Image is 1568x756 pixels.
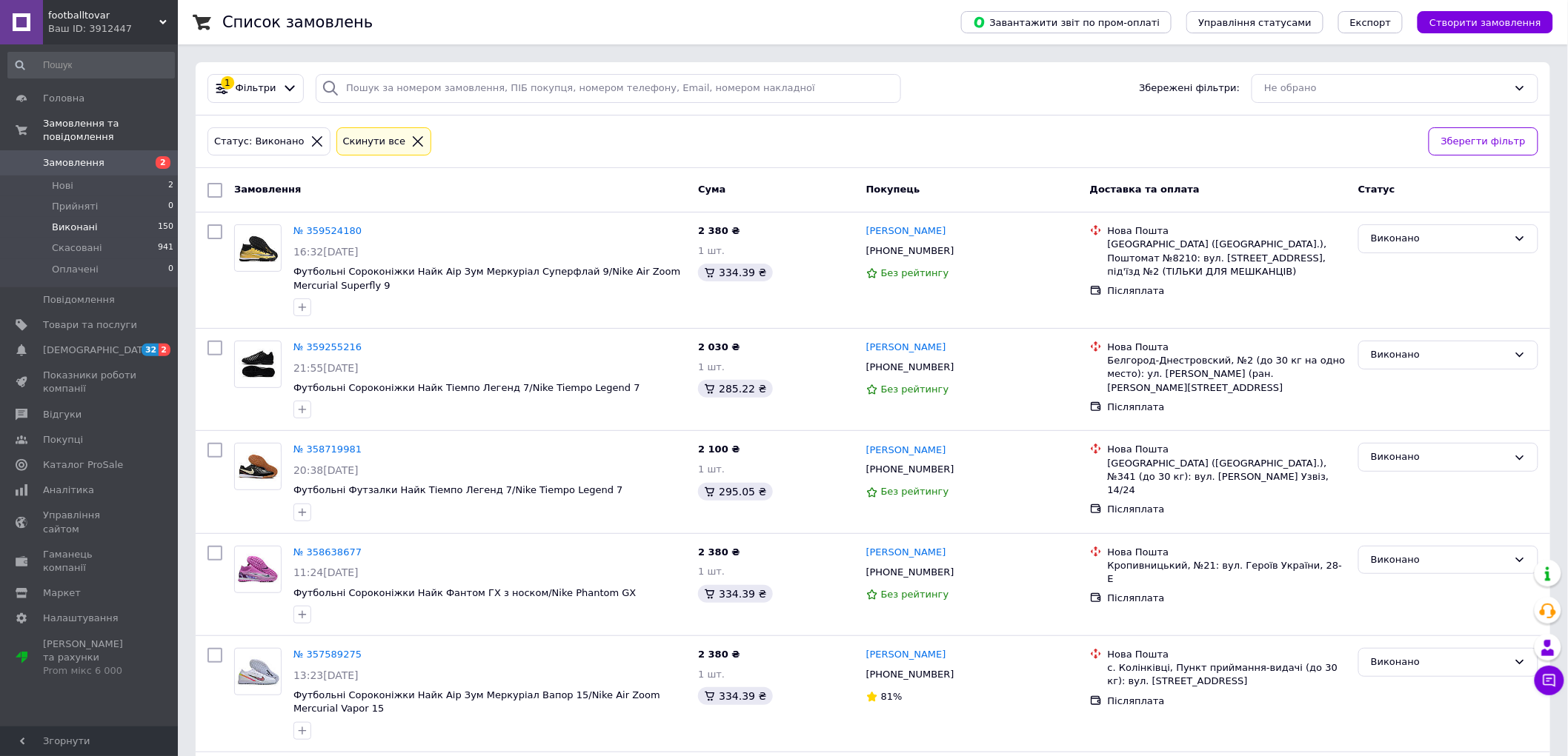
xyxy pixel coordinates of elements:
[43,638,137,678] span: [PERSON_NAME] та рахунки
[168,179,173,193] span: 2
[48,22,178,36] div: Ваш ID: 3912447
[235,233,281,264] img: Фото товару
[1139,81,1240,96] span: Збережені фільтри:
[1418,11,1553,33] button: Створити замовлення
[293,484,623,495] span: Футбольні Футзалки Найк Тіемпо Легенд 7/Nike Tiempo Legend 7
[863,563,957,582] div: [PHONE_NUMBER]
[1108,695,1346,708] div: Післяплата
[222,13,373,31] h1: Список замовлень
[293,546,362,558] a: № 358638677
[866,184,920,195] span: Покупець
[48,9,159,22] span: footballtovar
[234,443,282,490] a: Фото товару
[973,16,1160,29] span: Завантажити звіт по пром-оплаті
[158,241,173,255] span: 941
[156,156,170,169] span: 2
[293,649,362,660] a: № 357589275
[293,689,660,715] a: Футбольні Сороконіжки Найк Аір Зум Меркуріал Вапор 15/Nike Air Zoom Mercurial Vapor 15
[293,266,680,291] a: Футбольні Сороконіжки Найк Аір Зум Меркуріал Суперфлай 9/Nike Air Zoom Mercurial Superfly 9
[698,566,725,577] span: 1 шт.
[168,263,173,276] span: 0
[698,225,740,236] span: 2 380 ₴
[43,509,137,535] span: Управління сайтом
[1371,231,1508,247] div: Виконано
[1371,655,1508,670] div: Виконано
[52,263,99,276] span: Оплачені
[293,444,362,455] a: № 358719981
[1108,341,1346,354] div: Нова Пошта
[1371,552,1508,568] div: Виконано
[1350,17,1392,28] span: Експорт
[340,134,409,150] div: Cкинути все
[863,460,957,479] div: [PHONE_NUMBER]
[7,52,175,78] input: Пошук
[1264,81,1508,96] div: Не обрано
[1186,11,1323,33] button: Управління статусами
[221,76,234,90] div: 1
[866,224,946,238] a: [PERSON_NAME]
[236,81,276,96] span: Фільтри
[293,246,359,258] span: 16:32[DATE]
[866,648,946,662] a: [PERSON_NAME]
[234,546,282,593] a: Фото товару
[1108,238,1346,278] div: [GEOGRAPHIC_DATA] ([GEOGRAPHIC_DATA].), Поштомат №8210: вул. [STREET_ADDRESS], під'їзд №2 (ТІЛЬКИ...
[1108,648,1346,661] div: Нова Пошта
[293,341,362,352] a: № 359255216
[43,344,153,357] span: [DEMOGRAPHIC_DATA]
[43,458,123,472] span: Каталог ProSale
[43,156,104,170] span: Замовлення
[866,546,946,560] a: [PERSON_NAME]
[961,11,1172,33] button: Завантажити звіт по пром-оплаті
[881,267,949,278] span: Без рейтингу
[1108,224,1346,238] div: Нова Пошта
[881,486,949,497] span: Без рейтингу
[293,587,636,598] a: Футбольні Сороконіжки Найк Фантом ГХ з носком/Nike Phantom GX
[1441,134,1526,150] span: Зберегти фільтр
[211,134,308,150] div: Статус: Виконано
[698,464,725,475] span: 1 шт.
[293,382,640,393] a: Футбольні Сороконіжки Найк Тіемпо Легенд 7/Nike Tiempo Legend 7
[1403,16,1553,27] a: Створити замовлення
[1108,592,1346,605] div: Післяплата
[863,358,957,377] div: [PHONE_NUMBER]
[235,349,281,380] img: Фото товару
[52,200,98,213] span: Прийняті
[1429,127,1538,156] button: Зберегти фільтр
[43,117,178,144] span: Замовлення та повідомлення
[863,665,957,684] div: [PHONE_NUMBER]
[235,657,281,687] img: Фото товару
[1108,284,1346,298] div: Післяплата
[866,444,946,458] a: [PERSON_NAME]
[234,648,282,695] a: Фото товару
[293,225,362,236] a: № 359524180
[43,318,137,332] span: Товари та послуги
[698,184,725,195] span: Cума
[43,433,83,446] span: Покупці
[1198,17,1312,28] span: Управління статусами
[142,344,159,356] span: 32
[698,380,772,398] div: 285.22 ₴
[293,566,359,578] span: 11:24[DATE]
[234,184,301,195] span: Замовлення
[1090,184,1200,195] span: Доставка та оплата
[881,691,903,702] span: 81%
[52,221,98,234] span: Виконані
[52,179,73,193] span: Нові
[1371,347,1508,363] div: Виконано
[43,664,137,678] div: Prom мікс 6 000
[43,293,115,307] span: Повідомлення
[1108,457,1346,498] div: [GEOGRAPHIC_DATA] ([GEOGRAPHIC_DATA].), №341 (до 30 кг): вул. [PERSON_NAME] Узвіз, 14/24
[1108,661,1346,688] div: с. Колінківці, Пункт приймання-видачі (до 30 кг): вул. [STREET_ADDRESS]
[1108,401,1346,414] div: Післяплата
[43,369,137,395] span: Показники роботи компанії
[698,649,740,660] span: 2 380 ₴
[866,341,946,355] a: [PERSON_NAME]
[43,408,82,421] span: Відгуки
[43,612,119,625] span: Налаштування
[698,444,740,455] span: 2 100 ₴
[52,241,102,255] span: Скасовані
